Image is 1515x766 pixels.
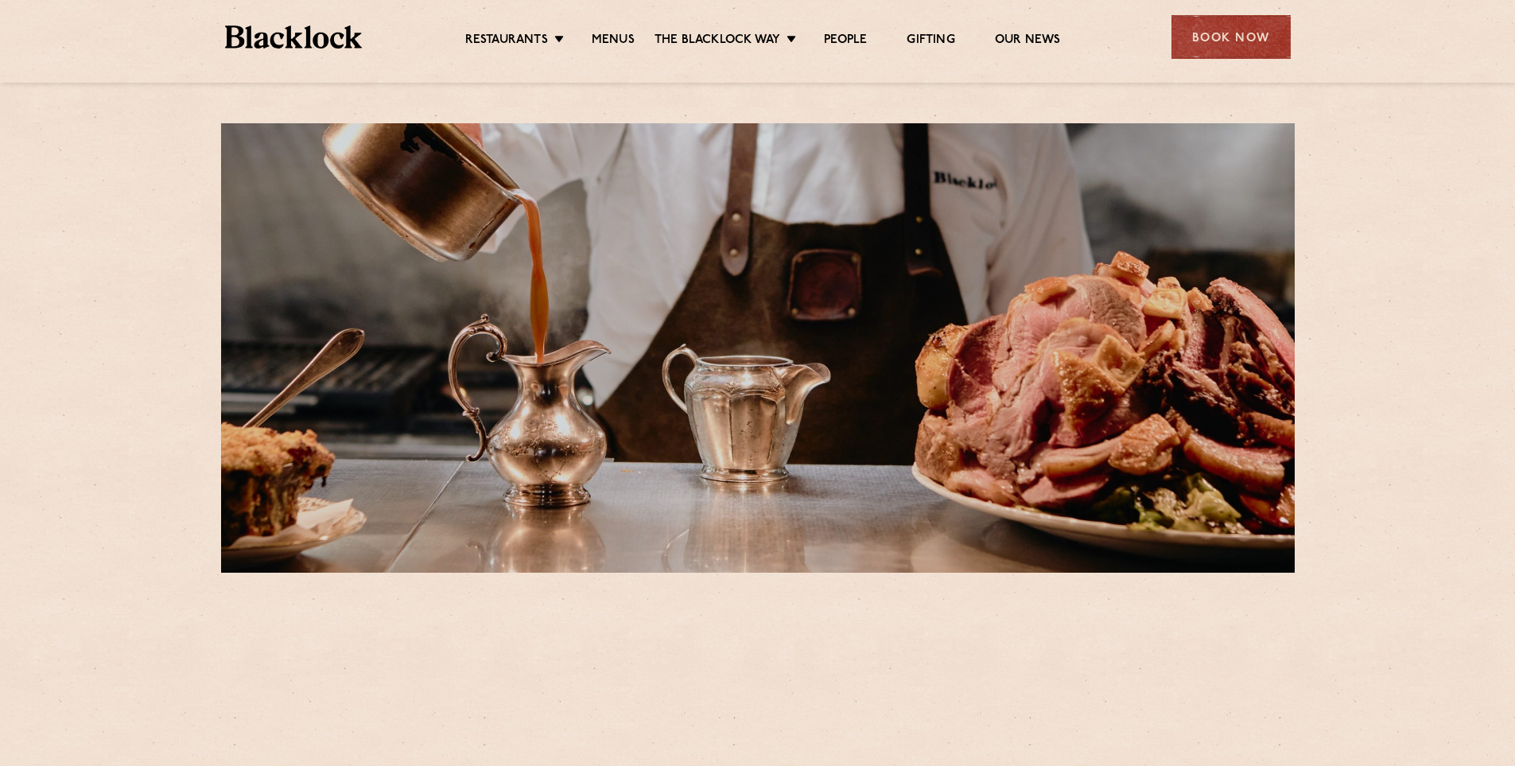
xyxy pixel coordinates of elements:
a: Our News [995,33,1061,50]
a: People [824,33,867,50]
div: Book Now [1171,15,1291,59]
a: Menus [592,33,635,50]
a: Gifting [907,33,954,50]
img: BL_Textured_Logo-footer-cropped.svg [225,25,363,49]
a: Restaurants [465,33,548,50]
a: The Blacklock Way [655,33,780,50]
